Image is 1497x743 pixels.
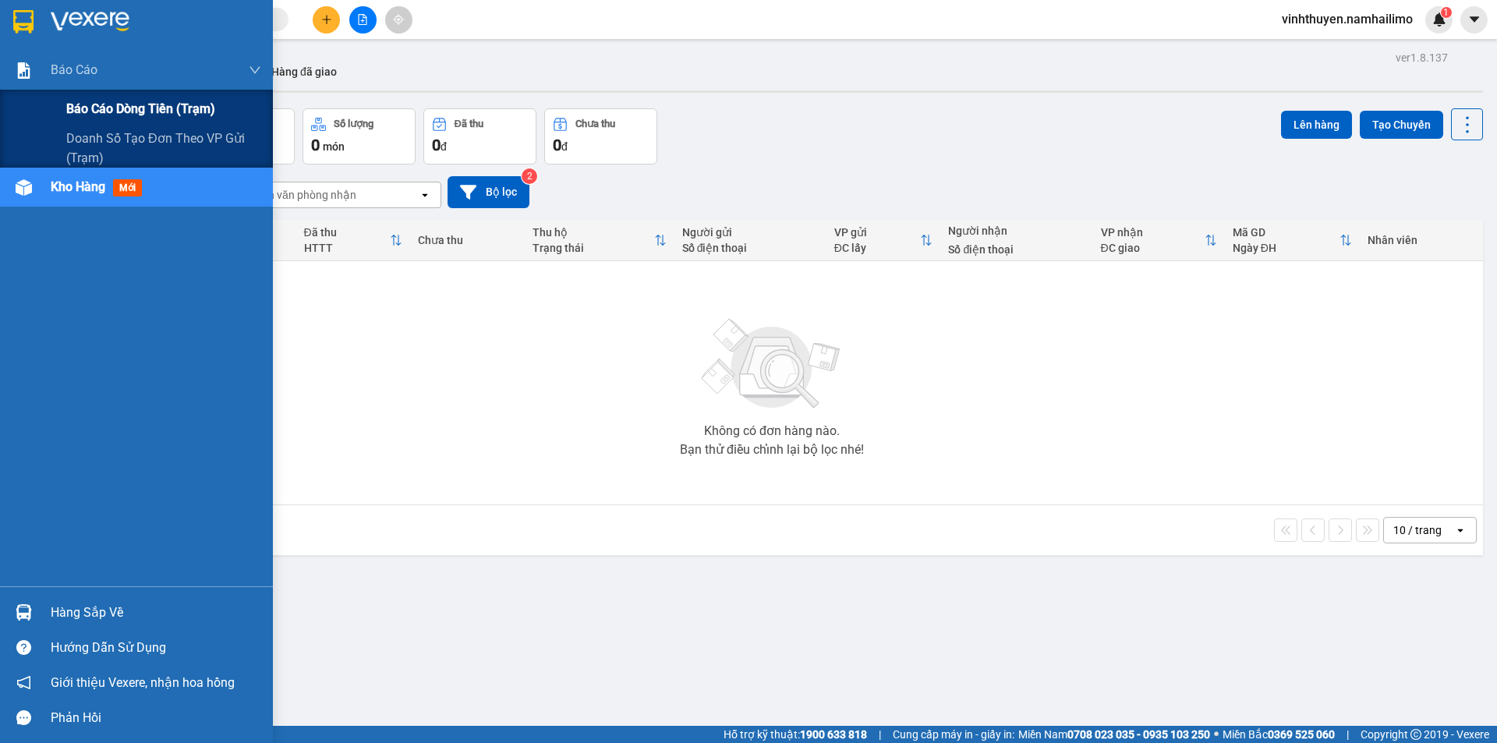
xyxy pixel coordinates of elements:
[51,179,105,194] span: Kho hàng
[525,220,674,261] th: Toggle SortBy
[51,60,97,80] span: Báo cáo
[51,706,261,730] div: Phản hồi
[357,14,368,25] span: file-add
[432,136,441,154] span: 0
[1233,242,1340,254] div: Ngày ĐH
[16,179,32,196] img: warehouse-icon
[1467,12,1481,27] span: caret-down
[311,136,320,154] span: 0
[1432,12,1446,27] img: icon-new-feature
[704,425,840,437] div: Không có đơn hàng nào.
[16,675,31,690] span: notification
[303,108,416,165] button: Số lượng0món
[561,140,568,153] span: đ
[724,726,867,743] span: Hỗ trợ kỹ thuật:
[16,710,31,725] span: message
[1223,726,1335,743] span: Miền Bắc
[66,99,215,119] span: Báo cáo dòng tiền (trạm)
[393,14,404,25] span: aim
[694,310,850,419] img: svg+xml;base64,PHN2ZyBjbGFzcz0ibGlzdC1wbHVnX19zdmciIHhtbG5zPSJodHRwOi8vd3d3LnczLm9yZy8yMDAwL3N2Zy...
[296,220,411,261] th: Toggle SortBy
[680,444,864,456] div: Bạn thử điều chỉnh lại bộ lọc nhé!
[1093,220,1225,261] th: Toggle SortBy
[800,728,867,741] strong: 1900 633 818
[334,119,373,129] div: Số lượng
[448,176,529,208] button: Bộ lọc
[455,119,483,129] div: Đã thu
[1454,524,1467,536] svg: open
[682,242,819,254] div: Số điện thoại
[51,601,261,624] div: Hàng sắp về
[66,129,261,168] span: Doanh số tạo đơn theo VP gửi (trạm)
[533,226,654,239] div: Thu hộ
[948,225,1085,237] div: Người nhận
[1269,9,1425,29] span: vinhthuyen.namhailimo
[1018,726,1210,743] span: Miền Nam
[1067,728,1210,741] strong: 0708 023 035 - 0935 103 250
[1101,242,1205,254] div: ĐC giao
[879,726,881,743] span: |
[1368,234,1475,246] div: Nhân viên
[304,242,391,254] div: HTTT
[1441,7,1452,18] sup: 1
[1268,728,1335,741] strong: 0369 525 060
[441,140,447,153] span: đ
[304,226,391,239] div: Đã thu
[249,64,261,76] span: down
[893,726,1014,743] span: Cung cấp máy in - giấy in:
[321,14,332,25] span: plus
[533,242,654,254] div: Trạng thái
[323,140,345,153] span: món
[16,604,32,621] img: warehouse-icon
[522,168,537,184] sup: 2
[418,234,517,246] div: Chưa thu
[1460,6,1488,34] button: caret-down
[423,108,536,165] button: Đã thu0đ
[834,242,921,254] div: ĐC lấy
[419,189,431,201] svg: open
[1281,111,1352,139] button: Lên hàng
[113,179,142,196] span: mới
[16,62,32,79] img: solution-icon
[13,10,34,34] img: logo-vxr
[349,6,377,34] button: file-add
[1443,7,1449,18] span: 1
[948,243,1085,256] div: Số điện thoại
[544,108,657,165] button: Chưa thu0đ
[1360,111,1443,139] button: Tạo Chuyến
[51,636,261,660] div: Hướng dẫn sử dụng
[1101,226,1205,239] div: VP nhận
[1393,522,1442,538] div: 10 / trang
[1347,726,1349,743] span: |
[313,6,340,34] button: plus
[682,226,819,239] div: Người gửi
[834,226,921,239] div: VP gửi
[575,119,615,129] div: Chưa thu
[553,136,561,154] span: 0
[259,53,349,90] button: Hàng đã giao
[385,6,412,34] button: aim
[51,673,235,692] span: Giới thiệu Vexere, nhận hoa hồng
[1410,729,1421,740] span: copyright
[826,220,941,261] th: Toggle SortBy
[1225,220,1360,261] th: Toggle SortBy
[1214,731,1219,738] span: ⚪️
[249,187,356,203] div: Chọn văn phòng nhận
[16,640,31,655] span: question-circle
[1396,49,1448,66] div: ver 1.8.137
[1233,226,1340,239] div: Mã GD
